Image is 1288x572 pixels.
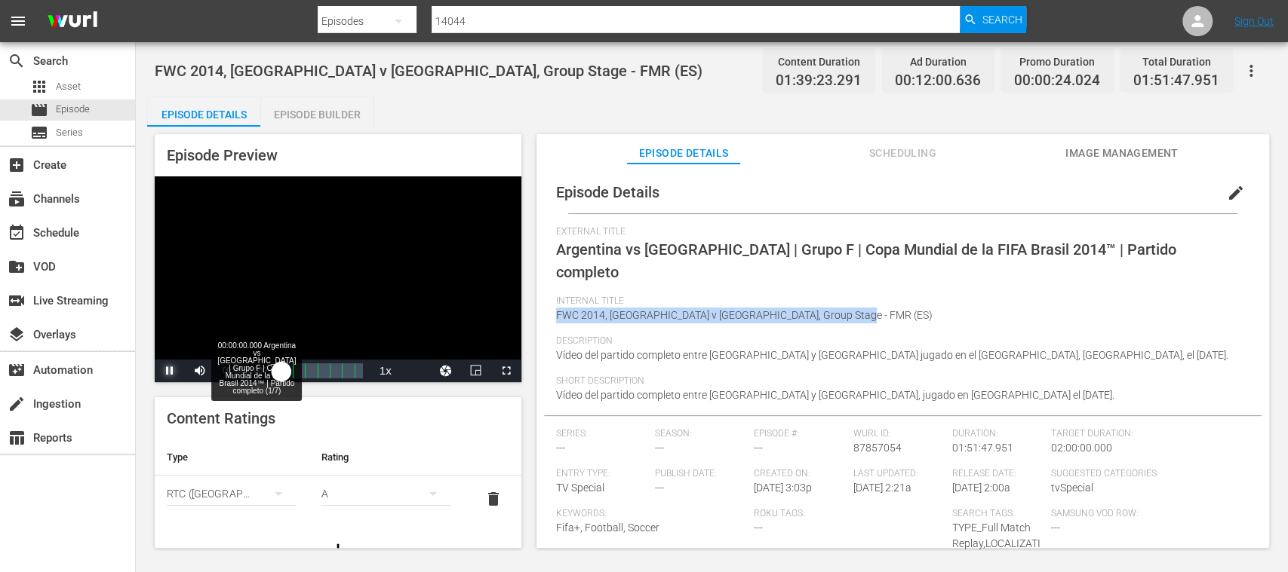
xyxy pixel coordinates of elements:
span: --- [556,442,565,454]
span: --- [1051,522,1060,534]
span: --- [754,442,763,454]
span: [DATE] 2:21a [853,482,911,494]
button: Picture-in-Picture [461,359,491,382]
span: Live Streaming [8,292,26,310]
span: Season: [655,428,746,440]
span: 01:51:47.951 [1133,72,1219,90]
span: 00:00:24.024 [1014,72,1100,90]
span: Internal Title [556,295,1242,307]
span: Create [8,156,26,174]
span: Series [56,125,83,140]
div: Episode Details [147,96,260,133]
button: Pause [155,359,185,382]
span: Schedule [8,224,26,242]
span: Reports [8,429,26,447]
div: Progress Bar [281,363,362,378]
span: Scheduling [846,144,959,163]
table: simple table [155,439,521,522]
div: Total Duration [1133,51,1219,72]
span: --- [655,442,664,454]
span: Episode [56,102,90,117]
span: 00:12:00.636 [895,72,981,90]
button: Jump To Time [431,359,461,382]
span: FWC 2014, [GEOGRAPHIC_DATA] v [GEOGRAPHIC_DATA], Group Stage - FMR (ES) [556,309,933,321]
span: Vídeo del partido completo entre [GEOGRAPHIC_DATA] y [GEOGRAPHIC_DATA], jugado en [GEOGRAPHIC_DAT... [556,389,1114,401]
span: Episode [30,101,48,119]
div: Episode Builder [260,96,373,133]
span: 02:00:00.000 [1051,442,1112,454]
span: Target Duration: [1051,428,1242,440]
span: Entry Type: [556,468,647,480]
span: Keywords: [556,508,747,520]
span: delete [484,490,503,508]
span: Created On: [754,468,845,480]
div: RTC ([GEOGRAPHIC_DATA]) [167,473,297,515]
button: Mute [185,359,215,382]
span: 01:39:23.291 [776,72,862,90]
span: Asset [30,78,48,96]
span: --- [754,522,763,534]
span: Vídeo del partido completo entre [GEOGRAPHIC_DATA] y [GEOGRAPHIC_DATA] jugado en el [GEOGRAPHIC_D... [556,349,1228,361]
button: Episode Details [147,96,260,127]
span: Publish Date: [655,468,746,480]
span: Ingestion [8,395,26,413]
div: Promo Duration [1014,51,1100,72]
span: Episode Details [556,183,659,201]
button: Playback Rate [370,359,401,382]
span: Short Description [556,375,1242,387]
button: Search [960,6,1026,33]
span: Last Updated: [853,468,945,480]
span: Argentina vs [GEOGRAPHIC_DATA] | Grupo F | Copa Mundial de la FIFA Brasil 2014™ | Partido completo [556,240,1176,281]
span: 01:51:47.951 [952,442,1013,454]
span: Episode Details [627,144,740,163]
div: Content Duration [776,51,862,72]
span: Samsung VOD Row: [1051,508,1142,520]
span: Duration: [952,428,1044,440]
span: 00:00:00.000 [223,366,266,375]
span: TV Special [556,482,604,494]
span: Content Ratings [167,409,275,427]
button: Fullscreen [491,359,521,382]
span: menu [9,12,27,30]
span: Search [8,52,26,70]
span: Roku Tags: [754,508,945,520]
span: tvSpecial [1051,482,1093,494]
span: FWC 2014, [GEOGRAPHIC_DATA] v [GEOGRAPHIC_DATA], Group Stage - FMR (ES) [155,62,702,80]
button: delete [475,481,512,517]
span: Asset [56,79,81,94]
img: ans4CAIJ8jUAAAAAAAAAAAAAAAAAAAAAAAAgQb4GAAAAAAAAAAAAAAAAAAAAAAAAJMjXAAAAAAAAAAAAAAAAAAAAAAAAgAT5G... [36,4,109,39]
span: Search Tags: [952,508,1044,520]
span: Suggested Categories: [1051,468,1242,480]
button: edit [1218,175,1254,211]
span: [DATE] 3:03p [754,482,812,494]
div: A [321,473,450,515]
span: Overlays [8,326,26,344]
span: Automation [8,361,26,379]
span: Episode Preview [167,146,278,164]
span: Fifa+, Football, Soccer [556,522,659,534]
span: Series: [556,428,647,440]
span: Search [982,6,1022,33]
span: Image Management [1065,144,1179,163]
span: Description [556,335,1242,347]
div: Video Player [155,176,521,382]
button: Episode Builder [260,96,373,127]
th: Rating [309,439,463,476]
span: --- [655,482,664,494]
span: 87857054 [853,442,902,454]
span: Release Date: [952,468,1044,480]
a: Sign Out [1234,15,1274,27]
span: [DATE] 2:00a [952,482,1010,494]
span: TYPE_Full Match Replay,LOCALIZATION_Commentary [952,522,1041,565]
span: Wurl ID: [853,428,945,440]
th: Type [155,439,309,476]
div: Ad Duration [895,51,981,72]
span: External Title [556,226,1242,238]
span: Episode #: [754,428,845,440]
span: edit [1227,184,1245,202]
span: Series [30,124,48,142]
span: Channels [8,190,26,208]
span: VOD [8,258,26,276]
